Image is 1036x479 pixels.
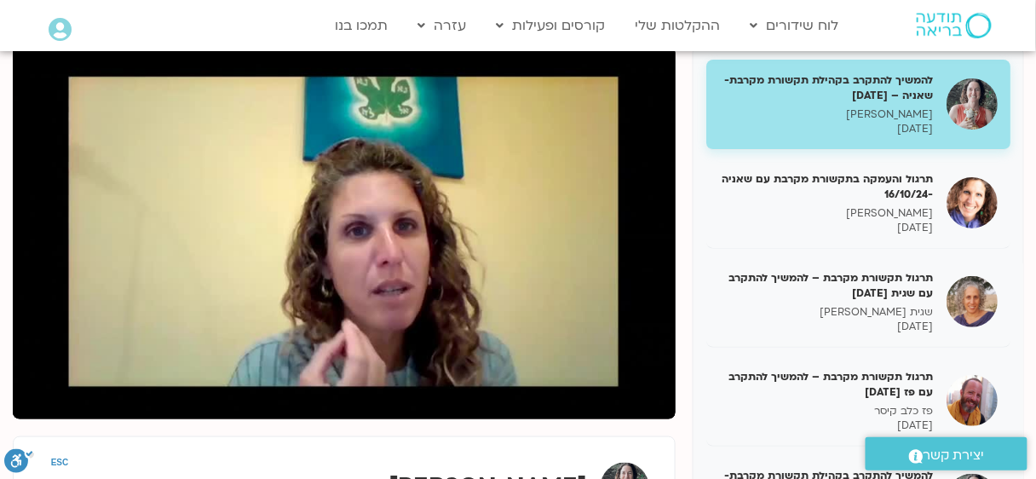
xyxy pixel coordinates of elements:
[719,418,934,433] p: [DATE]
[719,320,934,334] p: [DATE]
[719,72,934,103] h5: להמשיך להתקרב בקהילת תקשורת מקרבת- שאניה – [DATE]
[947,78,998,130] img: להמשיך להתקרב בקהילת תקשורת מקרבת- שאניה – 14/10/24
[947,375,998,426] img: תרגול תקשורת מקרבת – להמשיך להתקרב עם פז 20/10/24
[719,107,934,122] p: [PERSON_NAME]
[719,206,934,221] p: [PERSON_NAME]
[719,305,934,320] p: שגית [PERSON_NAME]
[947,276,998,327] img: תרגול תקשורת מקרבת – להמשיך להתקרב עם שגית 18/10/24
[719,171,934,202] h5: תרגול והעמקה בתקשורת מקרבת עם שאניה -16/10/24
[488,9,614,42] a: קורסים ופעילות
[917,13,992,38] img: תודעה בריאה
[719,221,934,235] p: [DATE]
[327,9,397,42] a: תמכו בנו
[410,9,475,42] a: עזרה
[742,9,848,42] a: לוח שידורים
[924,444,985,467] span: יצירת קשר
[719,270,934,301] h5: תרגול תקשורת מקרבת – להמשיך להתקרב עם שגית [DATE]
[947,177,998,228] img: תרגול והעמקה בתקשורת מקרבת עם שאניה -16/10/24
[719,369,934,400] h5: תרגול תקשורת מקרבת – להמשיך להתקרב עם פז [DATE]
[866,437,1027,470] a: יצירת קשר
[719,404,934,418] p: פז כלב קיסר
[627,9,729,42] a: ההקלטות שלי
[719,122,934,136] p: [DATE]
